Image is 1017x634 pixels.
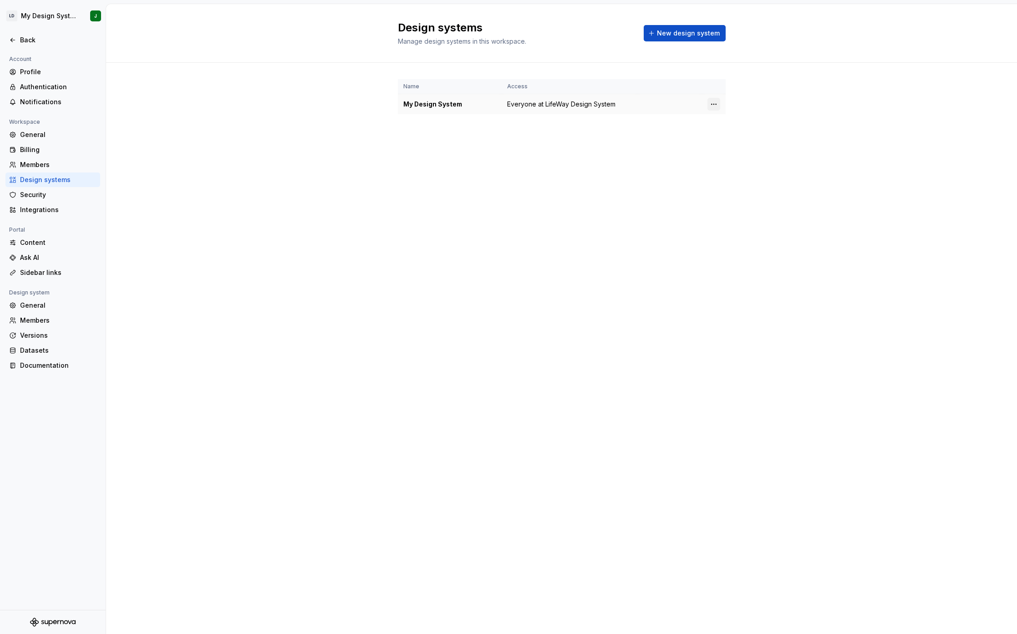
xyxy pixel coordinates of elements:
[5,33,100,47] a: Back
[20,268,97,277] div: Sidebar links
[20,130,97,139] div: General
[30,618,76,627] svg: Supernova Logo
[94,12,97,20] div: J
[403,100,496,109] div: My Design System
[20,145,97,154] div: Billing
[20,316,97,325] div: Members
[5,328,100,343] a: Versions
[5,235,100,250] a: Content
[5,265,100,280] a: Sidebar links
[5,298,100,313] a: General
[5,172,100,187] a: Design systems
[2,6,104,26] button: LDMy Design SystemJ
[5,95,100,109] a: Notifications
[5,313,100,328] a: Members
[5,54,35,65] div: Account
[5,117,44,127] div: Workspace
[20,205,97,214] div: Integrations
[398,79,502,94] th: Name
[5,203,100,217] a: Integrations
[5,188,100,202] a: Security
[5,80,100,94] a: Authentication
[20,36,97,45] div: Back
[20,160,97,169] div: Members
[20,301,97,310] div: General
[20,253,97,262] div: Ask AI
[20,175,97,184] div: Design systems
[5,250,100,265] a: Ask AI
[5,142,100,157] a: Billing
[507,100,615,109] span: Everyone at LifeWay Design System
[644,25,726,41] button: New design system
[20,346,97,355] div: Datasets
[5,224,29,235] div: Portal
[21,11,79,20] div: My Design System
[5,343,100,358] a: Datasets
[20,361,97,370] div: Documentation
[6,10,17,21] div: LD
[398,20,633,35] h2: Design systems
[5,127,100,142] a: General
[20,331,97,340] div: Versions
[20,238,97,247] div: Content
[657,29,720,38] span: New design system
[5,65,100,79] a: Profile
[20,82,97,91] div: Authentication
[20,190,97,199] div: Security
[5,358,100,373] a: Documentation
[20,67,97,76] div: Profile
[5,157,100,172] a: Members
[5,287,53,298] div: Design system
[502,79,637,94] th: Access
[20,97,97,107] div: Notifications
[398,37,526,45] span: Manage design systems in this workspace.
